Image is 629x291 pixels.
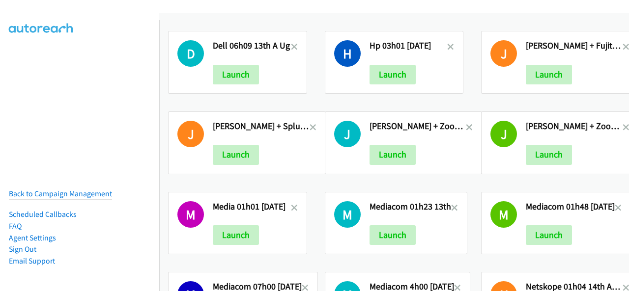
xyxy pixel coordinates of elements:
button: Launch [370,225,416,245]
button: Launch [370,65,416,84]
h2: [PERSON_NAME] + Zoomtopia [DATE] Anz [DATE] [526,121,623,132]
a: Email Support [9,256,55,265]
a: Scheduled Callbacks [9,210,77,219]
h1: J [490,40,517,67]
h2: Mediacom 01h48 [DATE] [526,201,615,212]
button: Launch [370,145,416,164]
h2: Media 01h01 [DATE] [213,201,291,212]
h2: [PERSON_NAME] + Fujitsu Fy25 Q3 Hybrid It Uvance Nz Only (Gov) [526,40,623,52]
h2: [PERSON_NAME] + Splunk Fy26 Q1 Cs O11 Y Loc Au [213,121,310,132]
button: Launch [213,65,259,84]
h1: J [177,121,204,147]
button: Launch [526,145,572,164]
h1: M [334,201,361,228]
h2: Hp 03h01 [DATE] [370,40,448,52]
h1: D [177,40,204,67]
h1: H [334,40,361,67]
h2: Dell 06h09 13th A Ug [213,40,291,52]
h2: [PERSON_NAME] + Zoomtopia [DATE] Anz (1)2 [370,121,466,132]
button: Launch [526,65,572,84]
h1: M [177,201,204,228]
h2: Mediacom 01h23 13th [370,201,451,212]
h1: J [334,121,361,147]
h1: M [490,201,517,228]
button: Launch [213,145,259,164]
button: Launch [526,225,572,245]
h1: J [490,121,517,147]
button: Launch [213,225,259,245]
a: FAQ [9,221,22,231]
a: Agent Settings [9,233,56,242]
a: Sign Out [9,244,36,254]
a: Back to Campaign Management [9,189,112,198]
